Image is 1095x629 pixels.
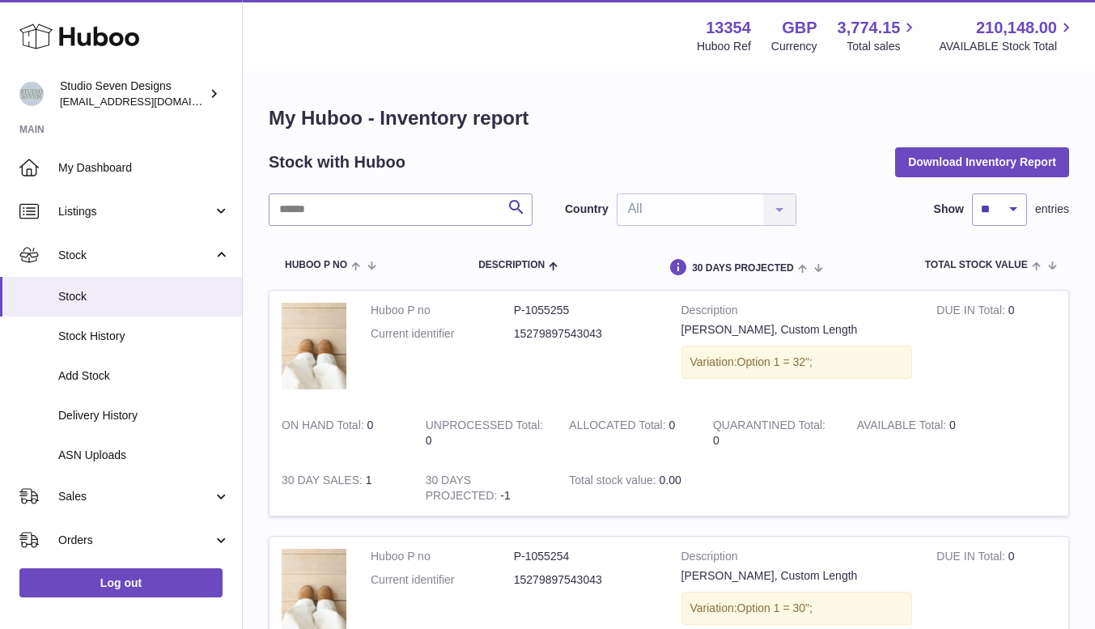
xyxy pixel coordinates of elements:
[58,329,230,344] span: Stock History
[371,326,514,342] dt: Current identifier
[660,474,681,487] span: 0.00
[282,303,346,389] img: product image
[737,355,813,368] span: Option 1 = 32";
[847,39,919,54] span: Total sales
[692,263,794,274] span: 30 DAYS PROJECTED
[838,17,919,54] a: 3,774.15 Total sales
[371,572,514,588] dt: Current identifier
[514,549,657,564] dd: P-1055254
[782,17,817,39] strong: GBP
[58,160,230,176] span: My Dashboard
[58,204,213,219] span: Listings
[565,202,609,217] label: Country
[681,549,913,568] strong: Description
[58,448,230,463] span: ASN Uploads
[976,17,1057,39] span: 210,148.00
[557,406,701,461] td: 0
[269,105,1069,131] h1: My Huboo - Inventory report
[478,260,545,270] span: Description
[58,289,230,304] span: Stock
[270,461,414,516] td: 1
[936,304,1008,321] strong: DUE IN Total
[414,406,558,461] td: 0
[569,419,668,436] strong: ALLOCATED Total
[60,95,238,108] span: [EMAIL_ADDRESS][DOMAIN_NAME]
[925,260,1028,270] span: Total stock value
[713,419,825,436] strong: QUARANTINED Total
[681,322,913,338] div: [PERSON_NAME], Custom Length
[514,303,657,318] dd: P-1055255
[414,461,558,516] td: -1
[58,533,213,548] span: Orders
[19,82,44,106] img: contact.studiosevendesigns@gmail.com
[282,419,367,436] strong: ON HAND Total
[426,474,501,506] strong: 30 DAYS PROJECTED
[60,79,206,109] div: Studio Seven Designs
[569,474,659,491] strong: Total stock value
[514,572,657,588] dd: 15279897543043
[269,151,405,173] h2: Stock with Huboo
[845,406,989,461] td: 0
[936,550,1008,567] strong: DUE IN Total
[285,260,347,270] span: Huboo P no
[681,303,913,322] strong: Description
[838,17,901,39] span: 3,774.15
[426,419,543,436] strong: UNPROCESSED Total
[697,39,751,54] div: Huboo Ref
[681,346,913,379] div: Variation:
[371,549,514,564] dt: Huboo P no
[1035,202,1069,217] span: entries
[706,17,751,39] strong: 13354
[924,291,1068,406] td: 0
[681,568,913,584] div: [PERSON_NAME], Custom Length
[713,434,719,447] span: 0
[895,147,1069,176] button: Download Inventory Report
[270,406,414,461] td: 0
[939,17,1076,54] a: 210,148.00 AVAILABLE Stock Total
[681,592,913,625] div: Variation:
[58,248,213,263] span: Stock
[857,419,949,436] strong: AVAILABLE Total
[939,39,1076,54] span: AVAILABLE Stock Total
[514,326,657,342] dd: 15279897543043
[934,202,964,217] label: Show
[19,568,223,597] a: Log out
[371,303,514,318] dt: Huboo P no
[58,368,230,384] span: Add Stock
[282,474,366,491] strong: 30 DAY SALES
[771,39,817,54] div: Currency
[737,601,813,614] span: Option 1 = 30";
[58,408,230,423] span: Delivery History
[58,489,213,504] span: Sales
